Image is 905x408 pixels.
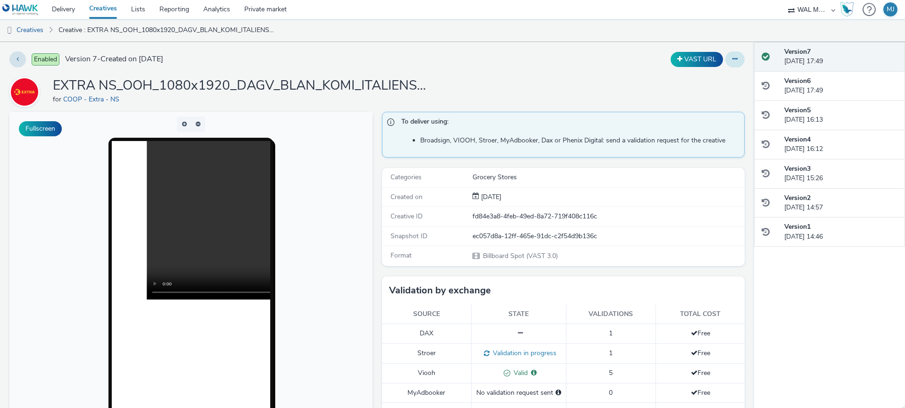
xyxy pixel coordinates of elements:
[784,164,811,173] strong: Version 3
[510,368,528,377] span: Valid
[53,95,63,104] span: for
[473,232,744,241] div: ec057d8a-12ff-465e-91dc-c2f54d9b136c
[784,76,897,96] div: [DATE] 17:49
[668,52,725,67] div: Duplicate the creative as a VAST URL
[390,232,427,241] span: Snapshot ID
[53,77,430,95] h1: EXTRA NS_OOH_1080x1920_DAGV_BLAN_KOMI_ITALIENSK 2_36_38_2025
[609,349,613,358] span: 1
[382,305,472,324] th: Source
[2,4,39,16] img: undefined Logo
[784,106,897,125] div: [DATE] 16:13
[382,343,472,363] td: Stroer
[382,324,472,343] td: DAX
[11,78,38,106] img: COOP - Extra - NS
[691,368,710,377] span: Free
[390,173,422,182] span: Categories
[482,251,558,260] span: Billboard Spot (VAST 3.0)
[784,76,811,85] strong: Version 6
[65,54,163,65] span: Version 7 - Created on [DATE]
[382,383,472,402] td: MyAdbooker
[609,329,613,338] span: 1
[54,19,280,42] a: Creative : EXTRA NS_OOH_1080x1920_DAGV_BLAN_KOMI_ITALIENSK 2_36_38_2025
[473,173,744,182] div: Grocery Stores
[784,193,897,213] div: [DATE] 14:57
[479,192,501,201] span: [DATE]
[784,47,811,56] strong: Version 7
[556,388,561,398] div: Please select a deal below and click on Send to send a validation request to MyAdbooker.
[784,222,811,231] strong: Version 1
[32,53,59,66] span: Enabled
[479,192,501,202] div: Creation 26 August 2025, 14:46
[390,192,423,201] span: Created on
[382,363,472,383] td: Viooh
[784,164,897,183] div: [DATE] 15:26
[784,135,811,144] strong: Version 4
[609,388,613,397] span: 0
[784,106,811,115] strong: Version 5
[671,52,723,67] button: VAST URL
[566,305,656,324] th: Validations
[389,283,491,298] h3: Validation by exchange
[691,388,710,397] span: Free
[420,136,740,145] li: Broadsign, VIOOH, Stroer, MyAdbooker, Dax or Phenix Digital: send a validation request for the cr...
[887,2,895,17] div: MJ
[656,305,745,324] th: Total cost
[784,193,811,202] strong: Version 2
[473,212,744,221] div: fd84e3a8-4feb-49ed-8a72-719f408c116c
[19,121,62,136] button: Fullscreen
[784,47,897,67] div: [DATE] 17:49
[691,329,710,338] span: Free
[401,117,735,129] span: To deliver using:
[840,2,854,17] img: Hawk Academy
[490,349,556,358] span: Validation in progress
[390,212,423,221] span: Creative ID
[476,388,561,398] div: No validation request sent
[9,87,43,96] a: COOP - Extra - NS
[5,26,14,35] img: dooh
[609,368,613,377] span: 5
[471,305,566,324] th: State
[784,135,897,154] div: [DATE] 16:12
[840,2,858,17] a: Hawk Academy
[63,95,123,104] a: COOP - Extra - NS
[390,251,412,260] span: Format
[691,349,710,358] span: Free
[784,222,897,241] div: [DATE] 14:46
